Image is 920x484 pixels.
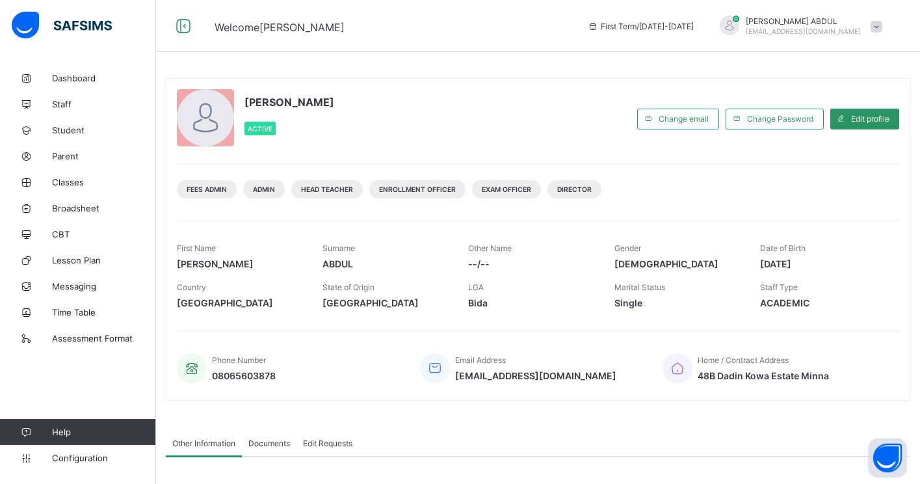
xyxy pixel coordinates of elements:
[455,355,506,365] span: Email Address
[52,281,156,291] span: Messaging
[707,16,889,37] div: SAHEEDABDUL
[244,96,334,109] span: [PERSON_NAME]
[614,297,741,308] span: Single
[760,297,886,308] span: ACADEMIC
[52,427,155,437] span: Help
[746,16,861,26] span: [PERSON_NAME] ABDUL
[468,258,594,269] span: --/--
[698,355,789,365] span: Home / Contract Address
[177,243,216,253] span: First Name
[588,21,694,31] span: session/term information
[746,27,861,35] span: [EMAIL_ADDRESS][DOMAIN_NAME]
[455,370,616,381] span: [EMAIL_ADDRESS][DOMAIN_NAME]
[52,125,156,135] span: Student
[322,297,449,308] span: [GEOGRAPHIC_DATA]
[52,453,155,463] span: Configuration
[52,229,156,239] span: CBT
[52,99,156,109] span: Staff
[212,355,266,365] span: Phone Number
[301,185,353,193] span: Head Teacher
[614,282,665,292] span: Marital Status
[747,114,813,124] span: Change Password
[468,297,594,308] span: Bida
[322,282,375,292] span: State of Origin
[760,258,886,269] span: [DATE]
[322,258,449,269] span: ABDUL
[303,438,352,448] span: Edit Requests
[52,307,156,317] span: Time Table
[698,370,829,381] span: 48B Dadin Kowa Estate Minna
[177,297,303,308] span: [GEOGRAPHIC_DATA]
[212,370,276,381] span: 08065603878
[253,185,275,193] span: Admin
[177,258,303,269] span: [PERSON_NAME]
[172,438,235,448] span: Other Information
[248,438,290,448] span: Documents
[614,243,641,253] span: Gender
[52,333,156,343] span: Assessment Format
[379,185,456,193] span: Enrollment Officer
[760,282,798,292] span: Staff Type
[187,185,227,193] span: Fees Admin
[557,185,592,193] span: Director
[52,255,156,265] span: Lesson Plan
[52,151,156,161] span: Parent
[177,282,206,292] span: Country
[468,282,484,292] span: LGA
[482,185,531,193] span: Exam Officer
[322,243,355,253] span: Surname
[659,114,709,124] span: Change email
[52,73,156,83] span: Dashboard
[12,12,112,39] img: safsims
[760,243,806,253] span: Date of Birth
[215,21,345,34] span: Welcome [PERSON_NAME]
[614,258,741,269] span: [DEMOGRAPHIC_DATA]
[248,125,272,133] span: Active
[468,243,512,253] span: Other Name
[52,177,156,187] span: Classes
[851,114,889,124] span: Edit profile
[868,438,907,477] button: Open asap
[52,203,156,213] span: Broadsheet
